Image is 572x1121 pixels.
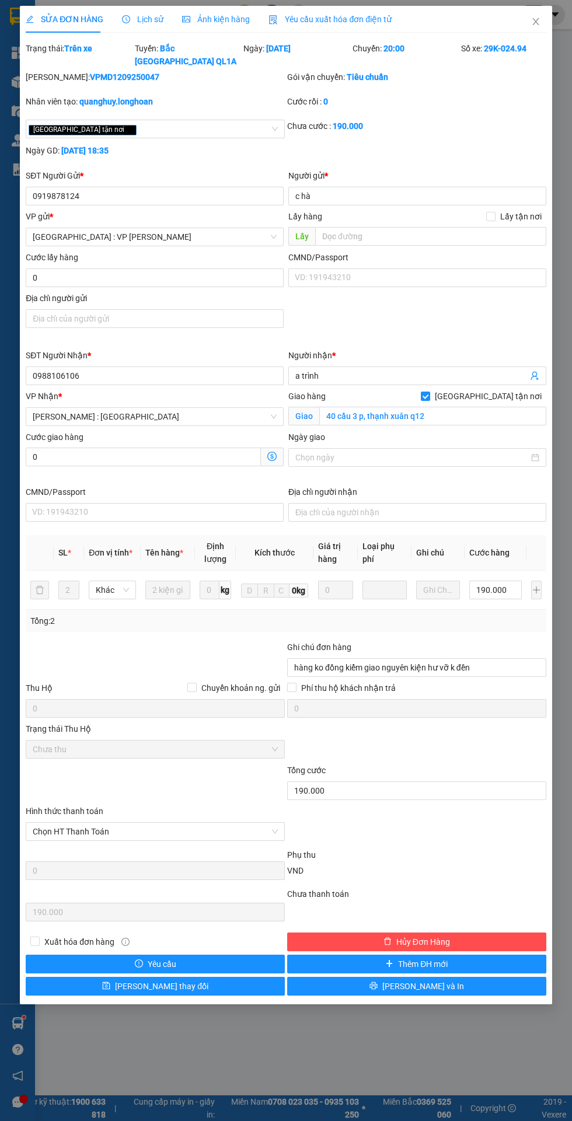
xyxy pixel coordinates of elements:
[288,227,315,246] span: Lấy
[115,980,208,993] span: [PERSON_NAME] thay đổi
[288,432,325,442] label: Ngày giao
[135,959,143,969] span: exclamation-circle
[274,584,289,598] input: C
[288,503,546,522] input: Địa chỉ của người nhận
[287,642,351,652] label: Ghi chú đơn hàng
[398,958,448,970] span: Thêm ĐH mới
[25,42,134,68] div: Trạng thái:
[396,935,450,948] span: Hủy Đơn Hàng
[416,581,460,599] input: Ghi Chú
[26,955,285,973] button: exclamation-circleYêu cầu
[315,227,546,246] input: Dọc đường
[288,349,546,362] div: Người nhận
[288,251,546,264] div: CMND/Passport
[531,17,540,26] span: close
[290,584,308,598] span: 0kg
[333,121,363,131] b: 190.000
[26,432,83,442] label: Cước giao hàng
[26,253,78,262] label: Cước lấy hàng
[288,486,546,498] div: Địa chỉ người nhận
[26,15,34,23] span: edit
[90,72,159,82] b: VPMD1209250047
[383,937,392,947] span: delete
[26,806,103,816] label: Hình thức thanh toán
[267,452,277,461] span: dollar-circle
[519,6,552,39] button: Close
[26,683,53,693] span: Thu Hộ
[287,866,304,875] span: VND
[26,210,284,223] div: VP gửi
[134,42,243,68] div: Tuyến:
[96,581,129,599] span: Khác
[496,210,546,223] span: Lấy tận nơi
[351,42,461,68] div: Chuyến:
[26,169,284,182] div: SĐT Người Gửi
[79,97,153,106] b: quanghuy.longhoan
[61,146,109,155] b: [DATE] 18:35
[122,15,130,23] span: clock-circle
[148,958,176,970] span: Yêu cầu
[530,371,539,380] span: user-add
[318,581,353,599] input: 0
[197,682,285,694] span: Chuyển khoản ng. gửi
[319,407,546,425] input: Giao tận nơi
[182,15,250,24] span: Ảnh kiện hàng
[268,15,392,24] span: Yêu cầu xuất hóa đơn điện tử
[145,548,183,557] span: Tên hàng
[122,15,163,24] span: Lịch sử
[26,309,284,328] input: Địa chỉ của người gửi
[26,392,58,401] span: VP Nhận
[29,125,137,135] span: [GEOGRAPHIC_DATA] tận nơi
[219,581,231,599] span: kg
[102,982,110,991] span: save
[145,581,190,599] input: VD: Bàn, Ghế
[26,292,284,305] div: Địa chỉ người gửi
[287,120,546,132] div: Chưa cước :
[382,980,464,993] span: [PERSON_NAME] và In
[26,15,103,24] span: SỬA ĐƠN HÀNG
[26,268,284,287] input: Cước lấy hàng
[30,581,49,599] button: delete
[460,42,547,68] div: Số xe:
[182,15,190,23] span: picture
[26,448,261,466] input: Cước giao hàng
[287,95,546,108] div: Cước rồi :
[288,392,326,401] span: Giao hàng
[288,169,546,182] div: Người gửi
[287,658,546,677] input: Ghi chú đơn hàng
[287,977,546,996] button: printer[PERSON_NAME] và In
[268,15,278,25] img: icon
[430,390,546,403] span: [GEOGRAPHIC_DATA] tận nơi
[126,127,132,132] span: close
[266,44,291,53] b: [DATE]
[287,933,546,951] button: deleteHủy Đơn Hàng
[242,42,351,68] div: Ngày:
[531,581,542,599] button: plus
[323,97,328,106] b: 0
[33,823,278,840] span: Chọn HT Thanh Toán
[385,959,393,969] span: plus
[33,741,278,758] span: Chưa thu
[26,486,284,498] div: CMND/Passport
[297,682,400,694] span: Phí thu hộ khách nhận trả
[287,766,326,775] span: Tổng cước
[241,584,258,598] input: D
[26,71,285,83] div: [PERSON_NAME]:
[89,548,132,557] span: Đơn vị tính
[26,977,285,996] button: save[PERSON_NAME] thay đổi
[58,548,68,557] span: SL
[287,955,546,973] button: plusThêm ĐH mới
[369,982,378,991] span: printer
[358,535,411,571] th: Loại phụ phí
[64,44,92,53] b: Trên xe
[33,408,277,425] span: Hồ Chí Minh : Kho Quận 12
[40,935,119,948] span: Xuất hóa đơn hàng
[295,451,529,464] input: Ngày giao
[121,938,130,946] span: info-circle
[26,349,284,362] div: SĐT Người Nhận
[26,722,285,735] div: Trạng thái Thu Hộ
[347,72,388,82] b: Tiêu chuẩn
[26,95,285,108] div: Nhân viên tạo:
[254,548,295,557] span: Kích thước
[26,144,285,157] div: Ngày GD:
